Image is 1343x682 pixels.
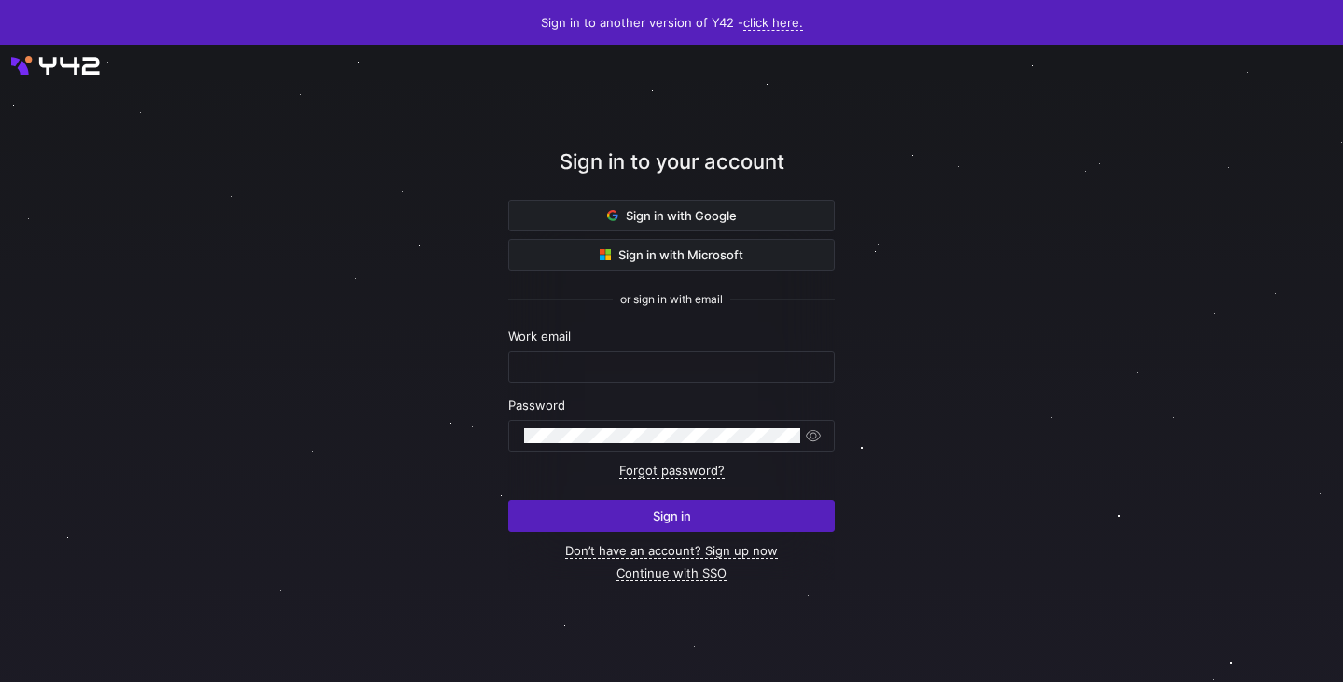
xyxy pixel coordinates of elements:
[600,247,743,262] span: Sign in with Microsoft
[508,328,571,343] span: Work email
[508,397,565,412] span: Password
[508,146,835,200] div: Sign in to your account
[619,463,725,479] a: Forgot password?
[565,543,778,559] a: Don’t have an account? Sign up now
[508,239,835,271] button: Sign in with Microsoft
[607,208,737,223] span: Sign in with Google
[508,500,835,532] button: Sign in
[653,508,691,523] span: Sign in
[616,565,727,581] a: Continue with SSO
[743,15,803,31] a: click here.
[508,200,835,231] button: Sign in with Google
[620,293,723,306] span: or sign in with email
